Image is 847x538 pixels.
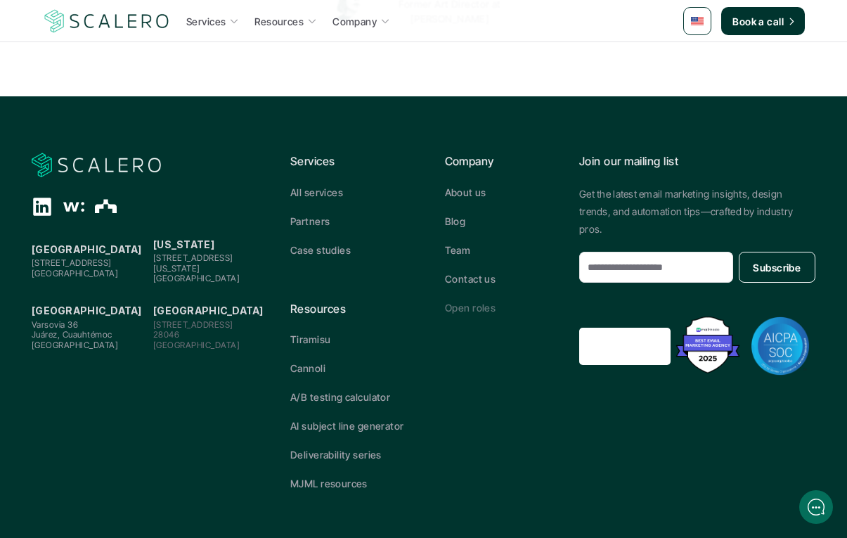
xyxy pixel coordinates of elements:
a: Deliverability series [290,447,403,462]
a: Partners [290,214,403,229]
a: A/B testing calculator [290,390,403,404]
span: [GEOGRAPHIC_DATA] [32,268,118,278]
iframe: gist-messenger-bubble-iframe [799,490,833,524]
span: Varsovia 36 [32,319,78,330]
p: Get the latest email marketing insights, design trends, and automation tips—crafted by industry p... [579,185,815,238]
span: [US_STATE][GEOGRAPHIC_DATA] [153,263,240,283]
span: [STREET_ADDRESS] [153,252,233,263]
strong: [US_STATE] [153,238,214,250]
p: Company [445,153,557,171]
a: AI subject line generator [290,418,403,433]
img: Scalero company logo for dark backgrounds [32,152,161,179]
a: Team [445,243,557,257]
a: All services [290,185,403,200]
span: New conversation [91,195,169,206]
p: Resources [290,300,403,319]
p: Team [445,243,471,257]
a: Cannoli [290,361,403,376]
span: [STREET_ADDRESS] [32,257,112,268]
p: Subscribe [753,260,801,275]
img: Best Email Marketing Agency 2025 - Recognized by Mailmodo [673,313,743,377]
span: Juárez, Cuauhtémoc [32,329,112,340]
p: Join our mailing list [579,153,815,171]
div: Wellfound [63,196,84,217]
p: Blog [445,214,466,229]
p: Resources [254,14,304,29]
p: Book a call [732,14,784,29]
h1: Hi! Welcome to Scalero. [21,68,260,91]
p: Deliverability series [290,447,382,462]
p: Services [186,14,226,29]
img: Scalero company logo [42,8,172,34]
strong: [GEOGRAPHIC_DATA] [32,243,142,255]
p: About us [445,185,486,200]
p: Partners [290,214,330,229]
p: MJML resources [290,476,368,491]
p: Open roles [445,300,496,315]
div: Linkedin [32,196,53,217]
span: We run on Gist [117,447,178,456]
img: AICPA SOC badge [751,316,810,376]
div: The Org [95,196,117,218]
a: Contact us [445,271,557,286]
a: About us [445,185,557,200]
p: Services [290,153,403,171]
p: A/B testing calculator [290,390,390,404]
p: Tiramisu [290,332,330,347]
h2: Let us know if we can help with lifecycle marketing. [21,94,260,161]
p: AI subject line generator [290,418,404,433]
p: Cannoli [290,361,325,376]
p: [STREET_ADDRESS] 28046 [GEOGRAPHIC_DATA] [153,320,268,350]
p: Case studies [290,243,351,257]
p: Contact us [445,271,496,286]
a: Case studies [290,243,403,257]
a: Book a call [721,7,805,35]
p: All services [290,185,343,200]
p: Company [332,14,377,29]
strong: [GEOGRAPHIC_DATA] [32,305,142,316]
button: New conversation [22,186,259,214]
strong: [GEOGRAPHIC_DATA] [153,305,264,316]
button: Subscribe [739,252,815,283]
a: Tiramisu [290,332,403,347]
a: Blog [445,214,557,229]
span: [GEOGRAPHIC_DATA] [32,340,118,350]
a: MJML resources [290,476,403,491]
a: Open roles [445,300,557,315]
